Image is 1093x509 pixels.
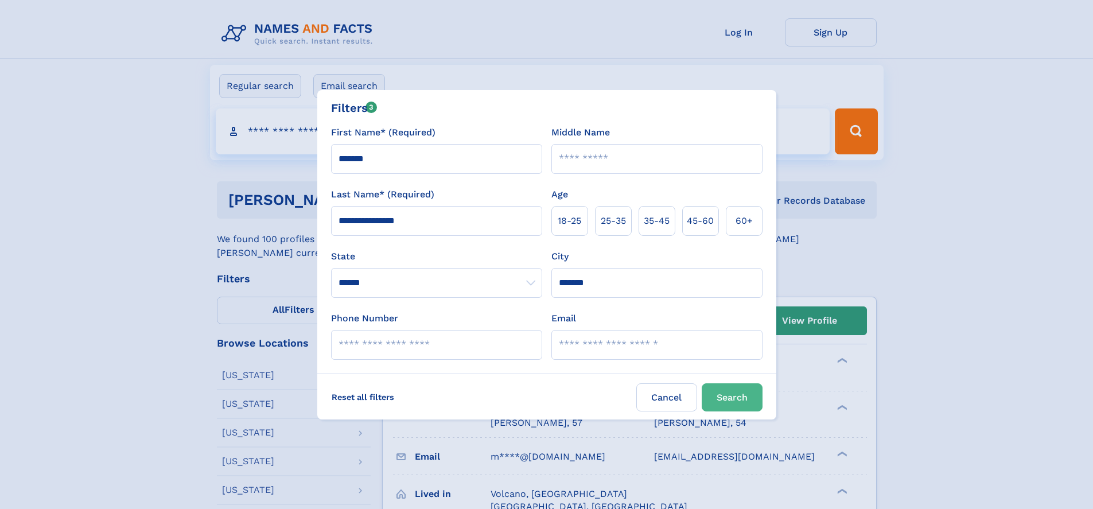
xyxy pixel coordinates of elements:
span: 25‑35 [601,214,626,228]
label: Cancel [636,383,697,411]
label: Email [551,312,576,325]
span: 45‑60 [687,214,714,228]
label: State [331,250,542,263]
label: City [551,250,569,263]
label: Age [551,188,568,201]
button: Search [702,383,763,411]
label: First Name* (Required) [331,126,435,139]
span: 60+ [736,214,753,228]
label: Reset all filters [324,383,402,411]
label: Middle Name [551,126,610,139]
span: 18‑25 [558,214,581,228]
label: Last Name* (Required) [331,188,434,201]
span: 35‑45 [644,214,670,228]
div: Filters [331,99,378,116]
label: Phone Number [331,312,398,325]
